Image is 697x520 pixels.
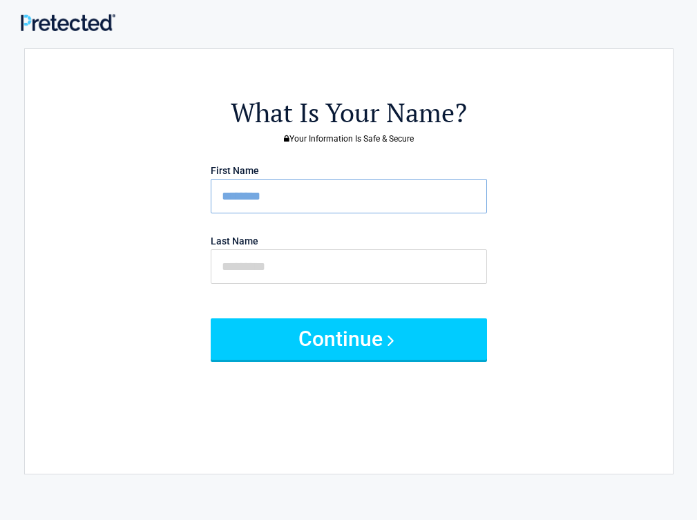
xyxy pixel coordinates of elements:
label: Last Name [211,236,258,246]
img: Main Logo [21,14,115,31]
button: Continue [211,318,487,360]
h3: Your Information Is Safe & Secure [101,135,597,143]
label: First Name [211,166,259,175]
h2: What Is Your Name? [101,95,597,131]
